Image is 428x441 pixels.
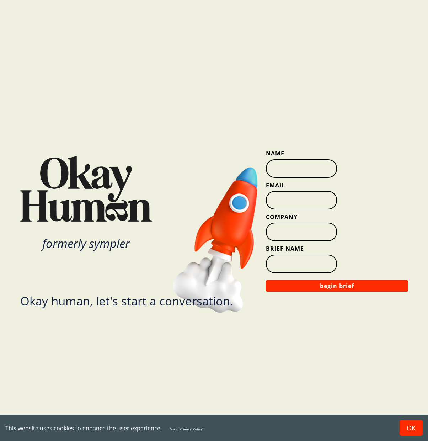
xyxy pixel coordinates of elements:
label: Company [266,213,408,221]
div: This website uses cookies to enhance the user experience. [5,424,389,432]
label: Brief Name [266,245,408,253]
a: Okay Human Logoformerly sympler [20,156,187,249]
a: View Privacy Policy [170,426,203,431]
button: Accept cookies [400,420,423,436]
div: formerly sympler [20,238,152,249]
label: Email [266,181,408,189]
div: Okay human, let's start a conversation. [20,295,233,307]
button: begin brief [266,280,408,292]
img: Okay Human Logo [20,156,152,222]
label: Name [266,149,408,157]
img: Rocket Ship [167,154,289,322]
